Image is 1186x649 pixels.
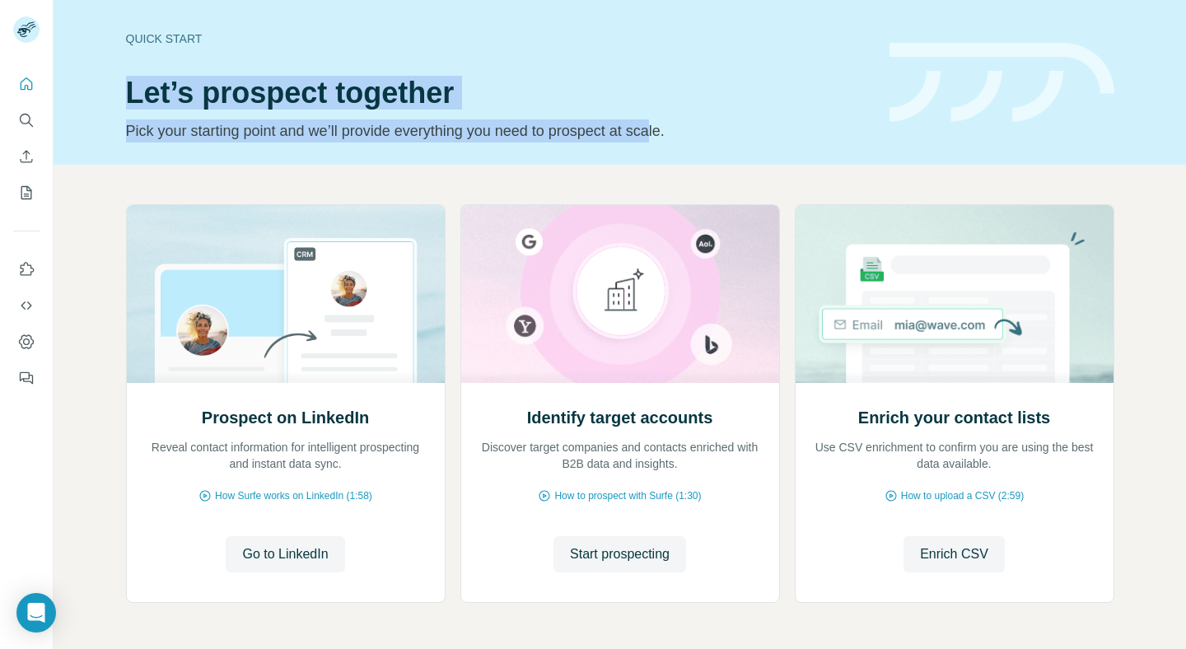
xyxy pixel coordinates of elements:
button: Use Surfe on LinkedIn [13,254,40,284]
p: Use CSV enrichment to confirm you are using the best data available. [812,439,1097,472]
button: Dashboard [13,327,40,357]
p: Pick your starting point and we’ll provide everything you need to prospect at scale. [126,119,870,142]
div: Open Intercom Messenger [16,593,56,633]
h2: Enrich your contact lists [858,406,1050,429]
button: Feedback [13,363,40,393]
h2: Identify target accounts [527,406,713,429]
button: Quick start [13,69,40,99]
img: Identify target accounts [460,205,780,383]
img: banner [889,43,1114,123]
div: Quick start [126,30,870,47]
span: How to upload a CSV (2:59) [901,488,1024,503]
button: My lists [13,178,40,208]
span: How to prospect with Surfe (1:30) [554,488,701,503]
button: Search [13,105,40,135]
span: Enrich CSV [920,544,988,564]
img: Enrich your contact lists [795,205,1114,383]
span: How Surfe works on LinkedIn (1:58) [215,488,372,503]
h1: Let’s prospect together [126,77,870,110]
button: Start prospecting [553,536,686,572]
h2: Prospect on LinkedIn [202,406,369,429]
button: Use Surfe API [13,291,40,320]
span: Go to LinkedIn [242,544,328,564]
button: Enrich CSV [13,142,40,171]
p: Reveal contact information for intelligent prospecting and instant data sync. [143,439,428,472]
p: Discover target companies and contacts enriched with B2B data and insights. [478,439,763,472]
button: Enrich CSV [904,536,1005,572]
button: Go to LinkedIn [226,536,344,572]
span: Start prospecting [570,544,670,564]
img: Prospect on LinkedIn [126,205,446,383]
